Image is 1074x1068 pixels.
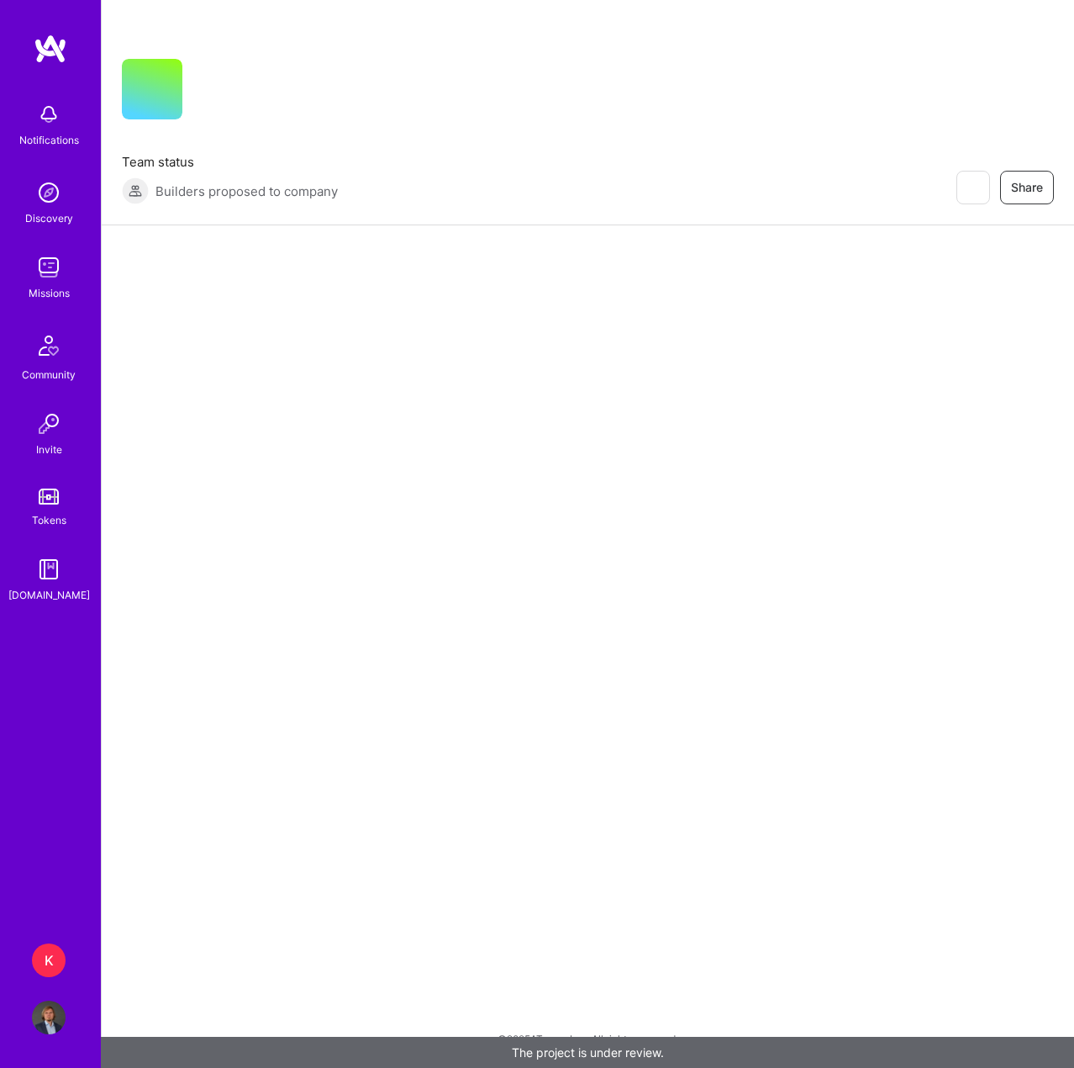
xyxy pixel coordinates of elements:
a: K [28,944,70,977]
div: Community [22,366,76,383]
img: discovery [32,176,66,209]
img: bell [32,98,66,131]
div: Missions [29,284,70,302]
div: Notifications [19,131,79,149]
img: User Avatar [32,1001,66,1034]
div: K [32,944,66,977]
div: Invite [36,441,62,458]
div: The project is under review. [101,1037,1074,1068]
i: icon CompanyGray [203,86,216,99]
img: Builders proposed to company [122,177,149,204]
div: Discovery [25,209,73,227]
img: logo [34,34,67,64]
span: Team status [122,153,338,171]
span: Builders proposed to company [155,182,338,200]
div: [DOMAIN_NAME] [8,586,90,604]
img: guide book [32,553,66,586]
a: User Avatar [28,1001,70,1034]
img: teamwork [32,251,66,284]
img: tokens [39,489,59,505]
button: Share [1000,171,1054,204]
i: icon EyeClosed [966,181,979,194]
img: Community [29,325,69,366]
span: Share [1011,179,1043,196]
img: Invite [32,407,66,441]
div: Tokens [32,511,66,529]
